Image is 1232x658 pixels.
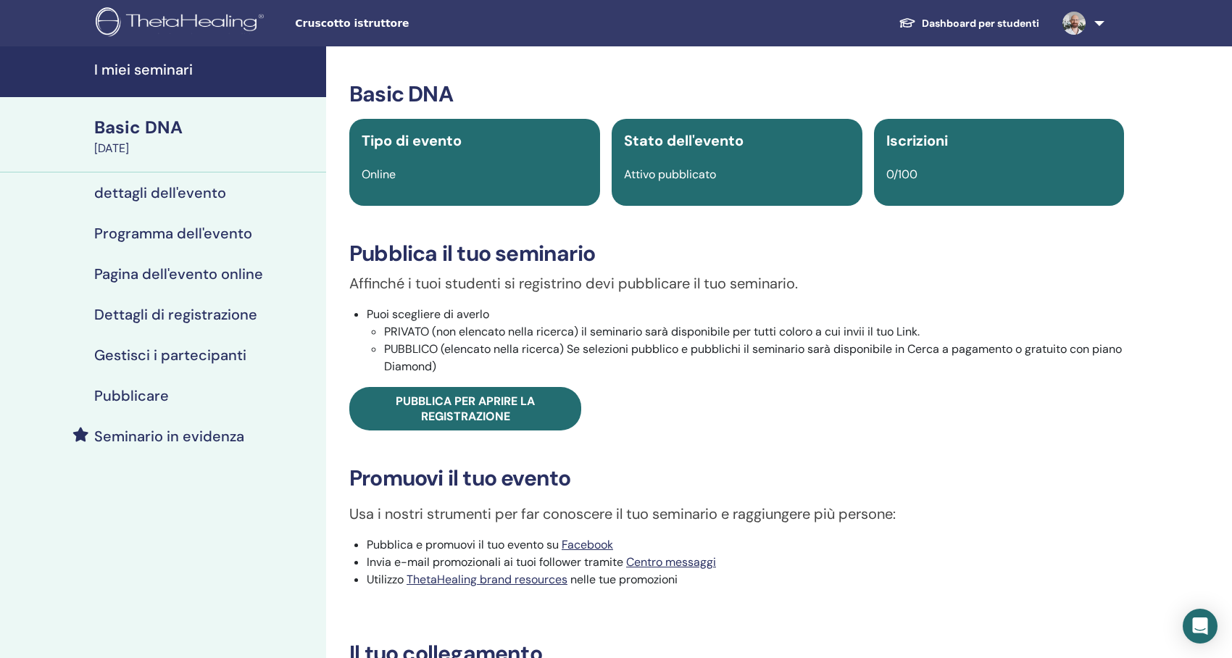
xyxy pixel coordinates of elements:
[94,184,226,201] h4: dettagli dell'evento
[367,536,1124,554] li: Pubblica e promuovi il tuo evento su
[1183,609,1218,644] div: Open Intercom Messenger
[367,554,1124,571] li: Invia e-mail promozionali ai tuoi follower tramite
[96,7,269,40] img: logo.png
[94,387,169,404] h4: Pubblicare
[94,265,263,283] h4: Pagina dell'evento online
[384,323,1124,341] li: PRIVATO (non elencato nella ricerca) il seminario sarà disponibile per tutti coloro a cui invii i...
[367,306,1124,375] li: Puoi scegliere di averlo
[886,167,917,182] span: 0/100
[94,140,317,157] div: [DATE]
[624,167,716,182] span: Attivo pubblicato
[349,272,1124,294] p: Affinché i tuoi studenti si registrino devi pubblicare il tuo seminario.
[349,81,1124,107] h3: Basic DNA
[295,16,512,31] span: Cruscotto istruttore
[349,503,1124,525] p: Usa i nostri strumenti per far conoscere il tuo seminario e raggiungere più persone:
[624,131,744,150] span: Stato dell'evento
[94,115,317,140] div: Basic DNA
[94,225,252,242] h4: Programma dell'evento
[349,465,1124,491] h3: Promuovi il tuo evento
[94,428,244,445] h4: Seminario in evidenza
[86,115,326,157] a: Basic DNA[DATE]
[562,537,613,552] a: Facebook
[384,341,1124,375] li: PUBBLICO (elencato nella ricerca) Se selezioni pubblico e pubblichi il seminario sarà disponibile...
[626,554,716,570] a: Centro messaggi
[367,571,1124,588] li: Utilizzo nelle tue promozioni
[396,393,535,424] span: Pubblica per aprire la registrazione
[362,167,396,182] span: Online
[886,131,948,150] span: Iscrizioni
[887,10,1051,37] a: Dashboard per studenti
[899,17,916,29] img: graduation-cap-white.svg
[349,387,581,430] a: Pubblica per aprire la registrazione
[349,241,1124,267] h3: Pubblica il tuo seminario
[94,346,246,364] h4: Gestisci i partecipanti
[1062,12,1086,35] img: default.jpg
[94,306,257,323] h4: Dettagli di registrazione
[407,572,567,587] a: ThetaHealing brand resources
[362,131,462,150] span: Tipo di evento
[94,61,317,78] h4: I miei seminari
